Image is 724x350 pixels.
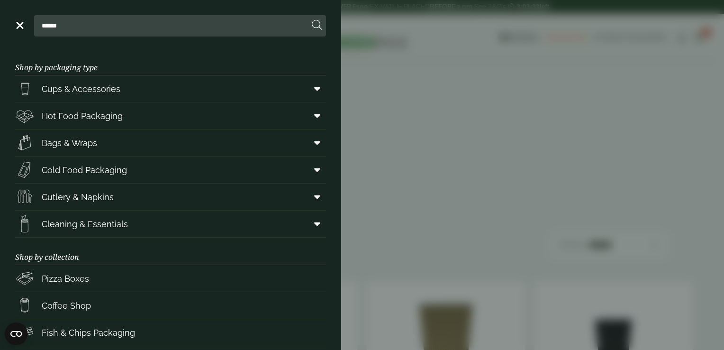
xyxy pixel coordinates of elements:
span: Pizza Boxes [42,272,89,285]
a: Hot Food Packaging [15,102,326,129]
a: Bags & Wraps [15,129,326,156]
span: Fish & Chips Packaging [42,326,135,339]
a: Fish & Chips Packaging [15,319,326,346]
h3: Shop by packaging type [15,48,326,75]
a: Cups & Accessories [15,75,326,102]
img: open-wipe.svg [15,214,34,233]
span: Cups & Accessories [42,83,120,95]
span: Coffee Shop [42,299,91,312]
span: Cold Food Packaging [42,164,127,176]
a: Cold Food Packaging [15,157,326,183]
button: Open CMP widget [5,322,27,345]
span: Hot Food Packaging [42,110,123,122]
span: Cutlery & Napkins [42,191,114,203]
img: PintNhalf_cup.svg [15,79,34,98]
h3: Shop by collection [15,238,326,265]
a: Coffee Shop [15,292,326,319]
span: Cleaning & Essentials [42,218,128,230]
a: Cutlery & Napkins [15,184,326,210]
img: HotDrink_paperCup.svg [15,296,34,315]
img: Paper_carriers.svg [15,133,34,152]
a: Pizza Boxes [15,265,326,292]
img: Cutlery.svg [15,187,34,206]
img: Sandwich_box.svg [15,160,34,179]
img: Pizza_boxes.svg [15,269,34,288]
span: Bags & Wraps [42,137,97,149]
img: Deli_box.svg [15,106,34,125]
a: Cleaning & Essentials [15,211,326,237]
